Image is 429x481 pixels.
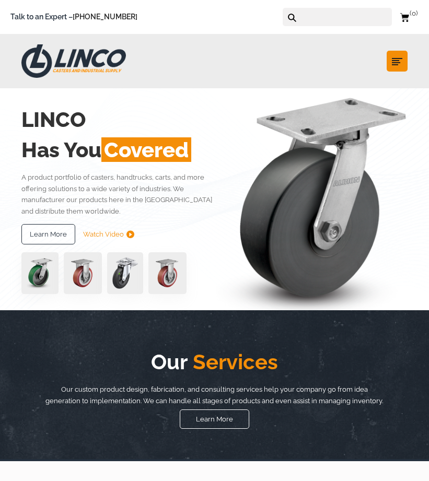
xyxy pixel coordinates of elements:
[107,252,143,294] img: lvwpp200rst849959jpg-30522-removebg-preview-1.png
[180,409,249,429] a: Learn More
[101,137,191,162] span: Covered
[300,8,392,26] input: Search
[400,10,419,24] a: 0
[73,13,137,21] a: [PHONE_NUMBER]
[21,224,75,245] a: Learn More
[43,384,386,406] p: Our custom product design, fabrication, and consulting services help your company go from idea ge...
[10,11,137,23] span: Talk to an Expert –
[64,252,102,294] img: capture-59611-removebg-preview-1.png
[410,9,418,17] span: 0
[216,88,408,310] img: linco_caster
[21,135,213,165] h2: Has You
[21,172,213,217] p: A product portfolio of casters, handtrucks, carts, and more offering solutions to a wide variety ...
[21,104,213,135] h2: LINCO
[21,44,126,78] img: LINCO CASTERS & INDUSTRIAL SUPPLY
[126,230,134,238] img: subtract.png
[83,224,134,245] a: Watch Video
[148,252,187,294] img: capture-59611-removebg-preview-1.png
[21,252,59,294] img: pn3orx8a-94725-1-1-.png
[188,349,278,374] span: Services
[43,347,386,377] h2: Our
